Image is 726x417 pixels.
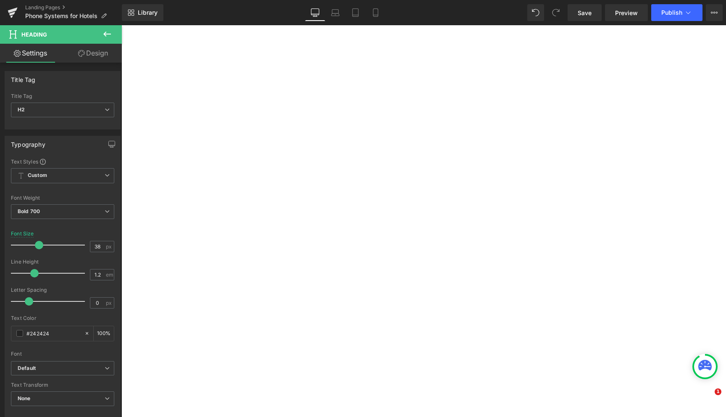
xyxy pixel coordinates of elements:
[366,4,386,21] a: Mobile
[122,4,163,21] a: New Library
[18,106,25,113] b: H2
[11,93,114,99] div: Title Tag
[18,208,40,214] b: Bold 700
[106,244,113,249] span: px
[661,9,682,16] span: Publish
[605,4,648,21] a: Preview
[63,44,124,63] a: Design
[18,365,36,372] i: Default
[578,8,592,17] span: Save
[325,4,345,21] a: Laptop
[11,231,34,237] div: Font Size
[527,4,544,21] button: Undo
[25,13,97,19] span: Phone Systems for Hotels
[138,9,158,16] span: Library
[715,388,721,395] span: 1
[11,195,114,201] div: Font Weight
[697,388,718,409] iframe: Intercom live chat
[11,259,114,265] div: Line Height
[26,329,80,338] input: Color
[106,300,113,306] span: px
[345,4,366,21] a: Tablet
[706,4,723,21] button: More
[547,4,564,21] button: Redo
[11,158,114,165] div: Text Styles
[11,382,114,388] div: Text Transform
[305,4,325,21] a: Desktop
[615,8,638,17] span: Preview
[25,4,122,11] a: Landing Pages
[11,287,114,293] div: Letter Spacing
[28,172,47,179] b: Custom
[18,395,31,401] b: None
[651,4,702,21] button: Publish
[11,136,45,148] div: Typography
[21,31,47,38] span: Heading
[11,315,114,321] div: Text Color
[106,272,113,277] span: em
[94,326,114,341] div: %
[11,71,36,83] div: Title Tag
[11,351,114,357] div: Font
